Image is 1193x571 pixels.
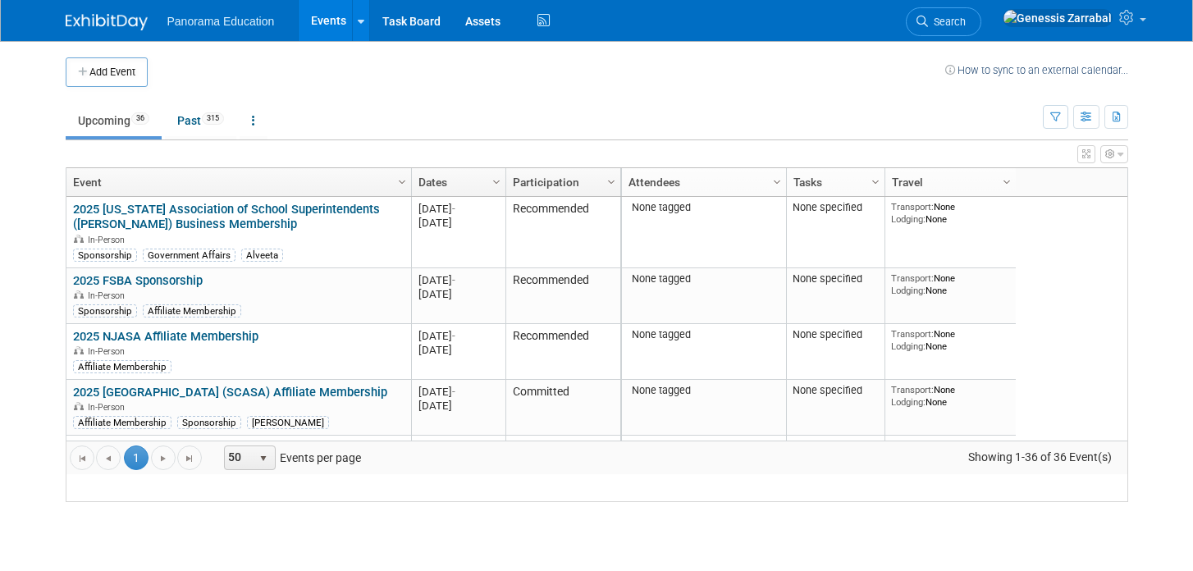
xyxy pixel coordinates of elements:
[869,176,882,189] span: Column Settings
[88,402,130,413] span: In-Person
[73,416,171,429] div: Affiliate Membership
[891,272,1009,296] div: None None
[505,324,620,380] td: Recommended
[505,436,620,476] td: Committed
[225,446,253,469] span: 50
[452,386,455,398] span: -
[257,452,270,465] span: select
[628,201,779,214] div: None tagged
[490,176,503,189] span: Column Settings
[418,385,498,399] div: [DATE]
[73,360,171,373] div: Affiliate Membership
[73,249,137,262] div: Sponsorship
[793,384,878,397] div: None specified
[418,216,498,230] div: [DATE]
[74,402,84,410] img: In-Person Event
[892,168,1005,196] a: Travel
[70,445,94,470] a: Go to the first page
[88,346,130,357] span: In-Person
[891,201,934,212] span: Transport:
[928,16,966,28] span: Search
[1000,176,1013,189] span: Column Settings
[151,445,176,470] a: Go to the next page
[202,112,224,125] span: 315
[74,346,84,354] img: In-Person Event
[418,273,498,287] div: [DATE]
[74,290,84,299] img: In-Person Event
[73,273,203,288] a: 2025 FSBA Sponsorship
[793,328,878,341] div: None specified
[73,329,258,344] a: 2025 NJASA Affiliate Membership
[452,330,455,342] span: -
[953,445,1127,468] span: Showing 1-36 of 36 Event(s)
[183,452,196,465] span: Go to the last page
[73,168,400,196] a: Event
[793,201,878,214] div: None specified
[505,380,620,436] td: Committed
[418,399,498,413] div: [DATE]
[131,112,149,125] span: 36
[124,445,149,470] span: 1
[143,304,241,317] div: Affiliate Membership
[247,416,329,429] div: [PERSON_NAME]
[891,384,934,395] span: Transport:
[452,203,455,215] span: -
[143,249,235,262] div: Government Affairs
[395,176,409,189] span: Column Settings
[203,445,377,470] span: Events per page
[866,168,884,193] a: Column Settings
[487,168,505,193] a: Column Settings
[66,57,148,87] button: Add Event
[88,235,130,245] span: In-Person
[891,340,926,352] span: Lodging:
[73,202,380,232] a: 2025 [US_STATE] Association of School Superintendents ([PERSON_NAME]) Business Membership
[770,176,784,189] span: Column Settings
[88,290,130,301] span: In-Person
[167,15,275,28] span: Panorama Education
[891,396,926,408] span: Lodging:
[75,452,89,465] span: Go to the first page
[241,249,283,262] div: Alveeta
[418,287,498,301] div: [DATE]
[628,272,779,285] div: None tagged
[891,328,934,340] span: Transport:
[906,7,981,36] a: Search
[96,445,121,470] a: Go to the previous page
[505,268,620,324] td: Recommended
[628,328,779,341] div: None tagged
[177,445,202,470] a: Go to the last page
[891,285,926,296] span: Lodging:
[393,168,411,193] a: Column Settings
[73,385,387,400] a: 2025 [GEOGRAPHIC_DATA] (SCASA) Affiliate Membership
[605,176,618,189] span: Column Settings
[1003,9,1113,27] img: Genessis Zarrabal
[418,329,498,343] div: [DATE]
[418,168,495,196] a: Dates
[945,64,1128,76] a: How to sync to an external calendar...
[505,197,620,268] td: Recommended
[768,168,786,193] a: Column Settings
[74,235,84,243] img: In-Person Event
[891,384,1009,408] div: None None
[66,14,148,30] img: ExhibitDay
[891,272,934,284] span: Transport:
[891,201,1009,225] div: None None
[102,452,115,465] span: Go to the previous page
[998,168,1016,193] a: Column Settings
[177,416,241,429] div: Sponsorship
[793,168,874,196] a: Tasks
[628,168,775,196] a: Attendees
[891,213,926,225] span: Lodging:
[602,168,620,193] a: Column Settings
[793,272,878,285] div: None specified
[891,328,1009,352] div: None None
[418,202,498,216] div: [DATE]
[418,343,498,357] div: [DATE]
[73,304,137,317] div: Sponsorship
[157,452,170,465] span: Go to the next page
[628,384,779,397] div: None tagged
[165,105,236,136] a: Past315
[66,105,162,136] a: Upcoming36
[513,168,610,196] a: Participation
[452,274,455,286] span: -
